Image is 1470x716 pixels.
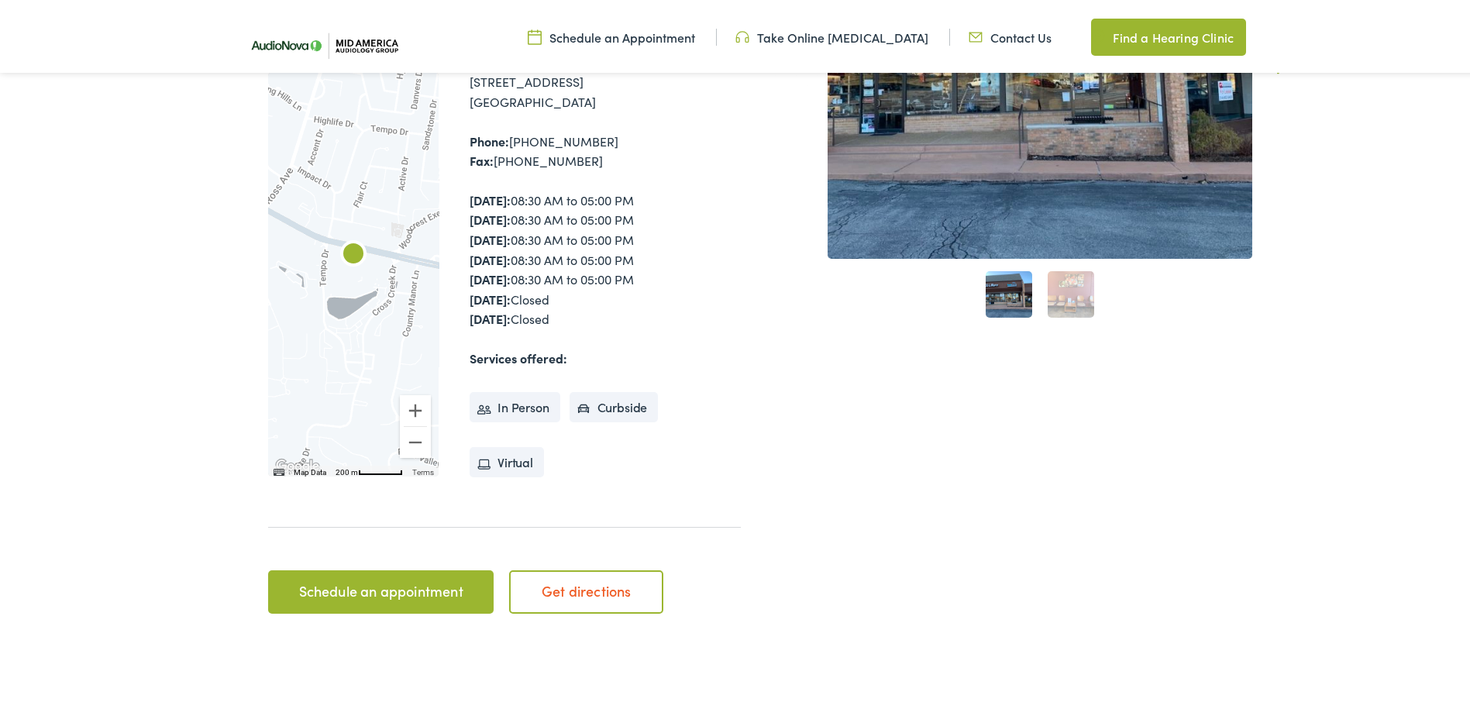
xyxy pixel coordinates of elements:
[570,389,659,420] li: Curbside
[268,567,494,611] a: Schedule an appointment
[336,465,358,473] span: 200 m
[1091,15,1246,53] a: Find a Hearing Clinic
[969,26,983,43] img: utility icon
[470,267,511,284] strong: [DATE]:
[509,567,663,611] a: Get directions
[528,26,542,43] img: utility icon
[470,444,544,475] li: Virtual
[400,392,431,423] button: Zoom in
[1048,268,1094,315] a: 2
[470,389,560,420] li: In Person
[274,464,284,475] button: Keyboard shortcuts
[412,465,434,473] a: Terms (opens in new tab)
[470,129,509,146] strong: Phone:
[470,287,511,305] strong: [DATE]:
[272,453,323,473] img: Google
[470,188,741,326] div: 08:30 AM to 05:00 PM 08:30 AM to 05:00 PM 08:30 AM to 05:00 PM 08:30 AM to 05:00 PM 08:30 AM to 0...
[331,463,408,473] button: Map Scale: 200 m per 54 pixels
[470,346,567,363] strong: Services offered:
[294,464,326,475] button: Map Data
[272,453,323,473] a: Open this area in Google Maps (opens a new window)
[400,424,431,455] button: Zoom out
[470,208,511,225] strong: [DATE]:
[335,234,372,271] div: AudioNova
[470,307,511,324] strong: [DATE]:
[470,69,741,108] div: [STREET_ADDRESS] [GEOGRAPHIC_DATA]
[470,188,511,205] strong: [DATE]:
[735,26,928,43] a: Take Online [MEDICAL_DATA]
[986,268,1032,315] a: 1
[735,26,749,43] img: utility icon
[470,129,741,168] div: [PHONE_NUMBER] [PHONE_NUMBER]
[470,248,511,265] strong: [DATE]:
[1091,25,1105,43] img: utility icon
[969,26,1052,43] a: Contact Us
[470,228,511,245] strong: [DATE]:
[470,149,494,166] strong: Fax:
[528,26,695,43] a: Schedule an Appointment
